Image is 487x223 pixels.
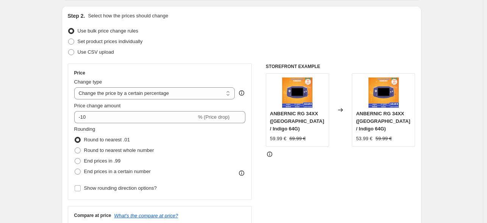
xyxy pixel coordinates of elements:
span: Change type [74,79,102,85]
span: ANBERNIC RG 34XX ([GEOGRAPHIC_DATA] / Indigo 64G) [270,111,324,132]
span: End prices in a certain number [84,169,151,174]
input: -15 [74,111,197,123]
span: ANBERNIC RG 34XX ([GEOGRAPHIC_DATA] / Indigo 64G) [356,111,410,132]
h3: Price [74,70,85,76]
h3: Compare at price [74,212,111,218]
span: Show rounding direction options? [84,185,157,191]
span: Round to nearest whole number [84,147,154,153]
span: Price change amount [74,103,121,108]
img: 34xx_cdad68bd-b362-4723-a6d9-d1f63e5db133_80x.jpg [282,77,312,108]
button: What's the compare at price? [114,213,178,218]
img: 34xx_cdad68bd-b362-4723-a6d9-d1f63e5db133_80x.jpg [368,77,399,108]
span: Rounding [74,126,95,132]
h2: Step 2. [68,12,85,20]
span: Use bulk price change rules [78,28,138,34]
span: Use CSV upload [78,49,114,55]
div: 53.99 € [356,135,372,142]
div: 59.99 € [270,135,286,142]
span: End prices in .99 [84,158,121,164]
strike: 69.99 € [289,135,306,142]
p: Select how the prices should change [88,12,168,20]
strike: 59.99 € [376,135,392,142]
div: help [238,89,245,97]
span: Set product prices individually [78,39,143,44]
span: Round to nearest .01 [84,137,130,142]
h6: STOREFRONT EXAMPLE [266,63,415,70]
span: % (Price drop) [198,114,229,120]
